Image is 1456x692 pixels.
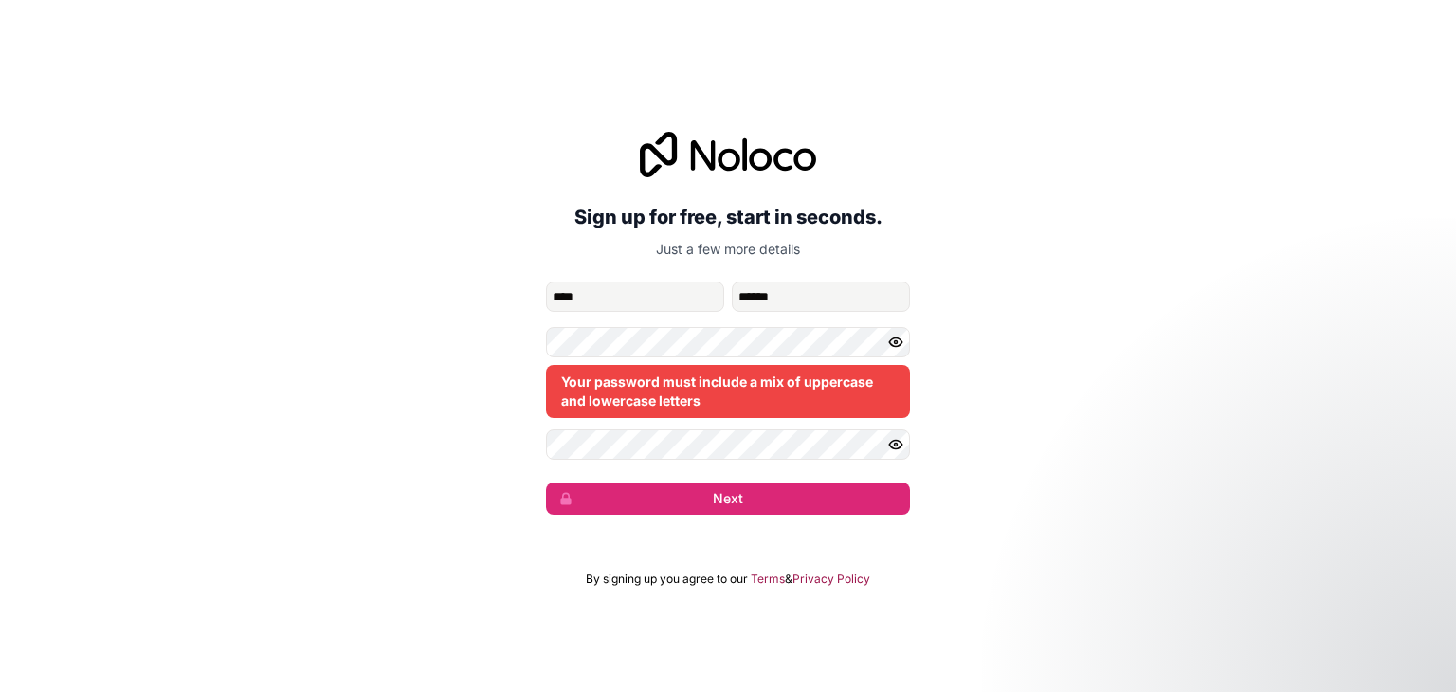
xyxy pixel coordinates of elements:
iframe: Intercom notifications message [1077,550,1456,683]
input: Password [546,327,910,357]
input: given-name [546,282,724,312]
a: Terms [751,572,785,587]
div: Your password must include a mix of uppercase and lowercase letters [546,365,910,418]
span: & [785,572,792,587]
input: family-name [732,282,910,312]
h2: Sign up for free, start in seconds. [546,200,910,234]
input: Confirm password [546,429,910,460]
button: Next [546,483,910,515]
span: By signing up you agree to our [586,572,748,587]
p: Just a few more details [546,240,910,259]
a: Privacy Policy [792,572,870,587]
